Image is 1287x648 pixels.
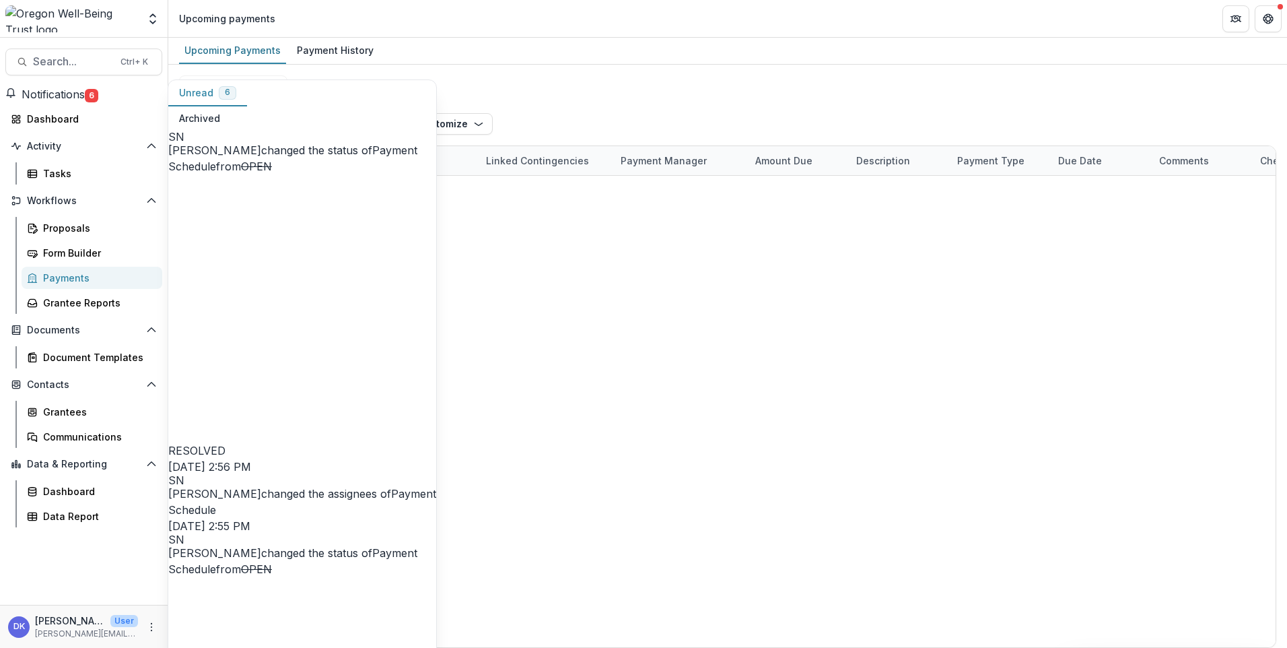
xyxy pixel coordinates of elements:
[5,5,138,32] img: Oregon Well-Being Trust logo
[1050,154,1110,168] div: Due Date
[747,146,848,175] div: Amount Due
[168,486,436,518] p: changed the assignees of
[478,146,613,175] div: Linked Contingencies
[168,487,261,500] span: [PERSON_NAME]
[110,615,138,627] p: User
[5,86,98,102] button: Notifications6
[5,135,162,157] button: Open Activity
[22,162,162,185] a: Tasks
[168,459,436,475] p: [DATE] 2:56 PM
[174,9,281,28] nav: breadcrumb
[5,319,162,341] button: Open Documents
[1151,146,1252,175] div: Comments
[22,480,162,503] a: Dashboard
[848,154,918,168] div: Description
[5,374,162,395] button: Open Contacts
[43,221,151,235] div: Proposals
[168,518,436,534] p: [DATE] 2:55 PM
[27,379,141,391] span: Contacts
[291,40,379,60] div: Payment History
[291,38,379,64] a: Payment History
[27,112,151,126] div: Dashboard
[168,475,436,486] div: Siri Ngai
[35,628,138,640] p: [PERSON_NAME][EMAIL_ADDRESS][DOMAIN_NAME]
[22,292,162,314] a: Grantee Reports
[1050,146,1151,175] div: Due Date
[27,325,141,336] span: Documents
[22,242,162,264] a: Form Builder
[43,509,151,523] div: Data Report
[225,88,230,97] span: 6
[35,614,105,628] p: [PERSON_NAME]
[43,350,151,364] div: Document Templates
[27,459,141,470] span: Data & Reporting
[613,146,747,175] div: Payment Manager
[478,154,597,168] div: Linked Contingencies
[1222,5,1249,32] button: Partners
[22,267,162,289] a: Payments
[179,75,287,97] button: Bulk Actions (0)
[22,346,162,368] a: Document Templates
[168,131,436,142] div: Siri Ngai
[168,80,247,106] button: Unread
[43,166,151,181] div: Tasks
[179,38,286,64] a: Upcoming Payments
[33,55,112,68] span: Search...
[43,484,151,498] div: Dashboard
[949,146,1050,175] div: Payment Type
[168,106,231,132] button: Archived
[22,88,85,101] span: Notifications
[168,534,436,545] div: Siri Ngai
[5,453,162,475] button: Open Data & Reporting
[241,562,272,576] s: OPEN
[5,48,162,75] button: Search...
[85,89,98,102] span: 6
[143,619,160,635] button: More
[22,217,162,239] a: Proposals
[5,190,162,212] button: Open Workflows
[13,622,25,631] div: Danielle King
[22,401,162,423] a: Grantees
[179,40,286,60] div: Upcoming Payments
[143,5,162,32] button: Open entity switcher
[1151,154,1217,168] div: Comments
[43,405,151,419] div: Grantees
[409,113,493,135] button: Customize
[848,146,949,175] div: Description
[5,108,162,130] a: Dashboard
[613,154,715,168] div: Payment Manager
[241,160,272,173] s: OPEN
[168,444,225,457] span: RESOLVED
[43,246,151,260] div: Form Builder
[949,154,1033,168] div: Payment Type
[168,143,261,157] span: [PERSON_NAME]
[179,11,275,26] div: Upcoming payments
[22,426,162,448] a: Communications
[168,142,436,459] p: changed the status of from
[22,505,162,527] a: Data Report
[118,55,151,69] div: Ctrl + K
[43,430,151,444] div: Communications
[43,296,151,310] div: Grantee Reports
[747,154,821,168] div: Amount Due
[43,271,151,285] div: Payments
[1255,5,1282,32] button: Get Help
[27,195,141,207] span: Workflows
[27,141,141,152] span: Activity
[168,546,261,560] span: [PERSON_NAME]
